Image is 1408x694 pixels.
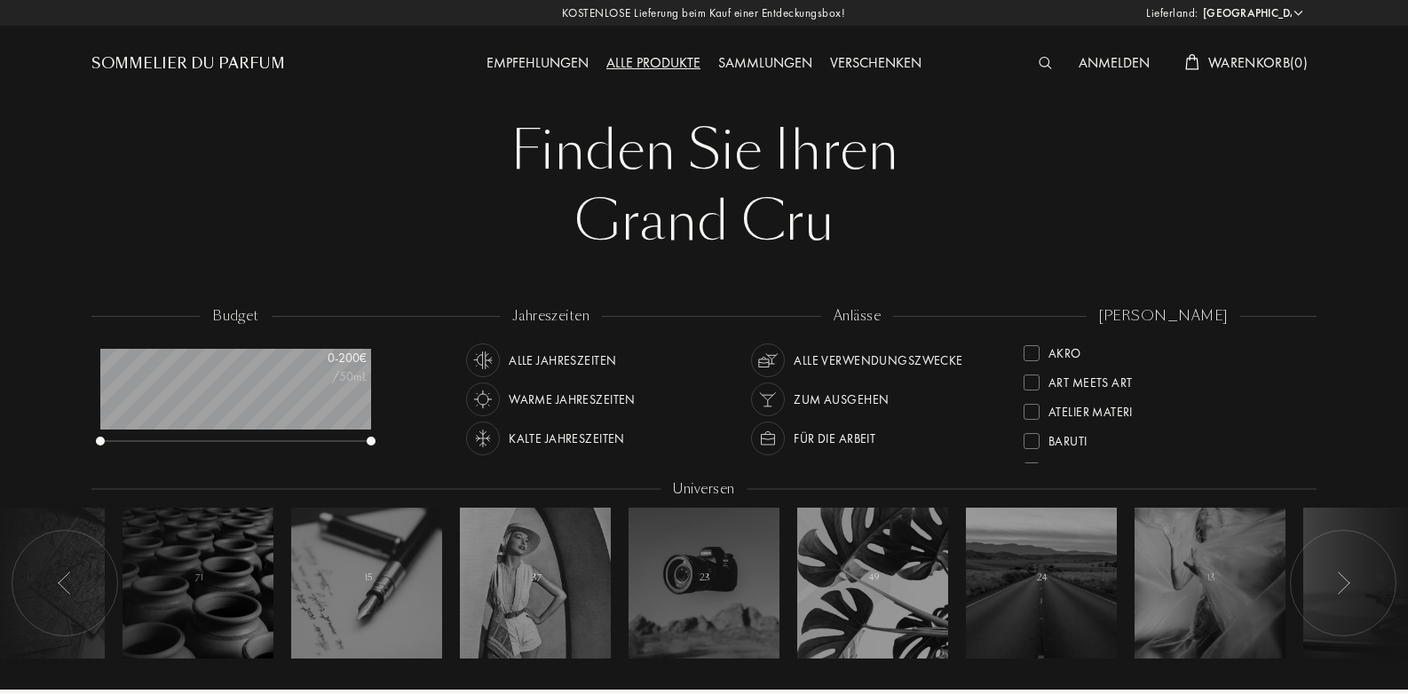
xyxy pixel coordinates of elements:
[1146,4,1198,22] span: Lieferland:
[278,349,367,367] div: 0 - 200 €
[1039,57,1052,69] img: search_icn_white.svg
[597,53,709,72] a: Alle Produkte
[471,348,495,373] img: usage_season_average_white.svg
[794,382,889,416] div: Zum Ausgehen
[755,426,780,451] img: usage_occasion_work_white.svg
[478,53,597,72] a: Empfehlungen
[1048,426,1088,450] div: Baruti
[509,422,625,455] div: Kalte Jahreszeiten
[509,343,616,377] div: Alle Jahreszeiten
[700,572,710,584] span: 23
[794,422,875,455] div: Für die Arbeit
[821,52,930,75] div: Verschenken
[500,306,602,327] div: jahreszeiten
[1048,455,1136,479] div: Binet-Papillon
[91,53,285,75] a: Sommelier du Parfum
[1037,572,1048,584] span: 24
[1336,572,1350,595] img: arr_left.svg
[471,387,495,412] img: usage_season_hot_white.svg
[794,343,962,377] div: Alle Verwendungszwecke
[821,306,893,327] div: anlässe
[105,115,1303,186] div: Finden Sie Ihren
[1070,53,1159,72] a: Anmelden
[869,572,879,584] span: 49
[1048,367,1132,391] div: Art Meets Art
[1070,52,1159,75] div: Anmelden
[1087,306,1241,327] div: [PERSON_NAME]
[58,572,72,595] img: arr_left.svg
[471,426,495,451] img: usage_season_cold_white.svg
[1208,53,1308,72] span: Warenkorb ( 0 )
[478,52,597,75] div: Empfehlungen
[105,186,1303,257] div: Grand Cru
[709,52,821,75] div: Sammlungen
[364,572,372,584] span: 15
[1048,338,1081,362] div: Akro
[1048,397,1133,421] div: Atelier Materi
[755,348,780,373] img: usage_occasion_all_white.svg
[660,479,747,500] div: Universen
[532,572,542,584] span: 37
[1185,54,1199,70] img: cart_white.svg
[597,52,709,75] div: Alle Produkte
[821,53,930,72] a: Verschenken
[278,367,367,386] div: /50mL
[200,306,272,327] div: budget
[709,53,821,72] a: Sammlungen
[509,382,636,416] div: Warme Jahreszeiten
[755,387,780,412] img: usage_occasion_party_white.svg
